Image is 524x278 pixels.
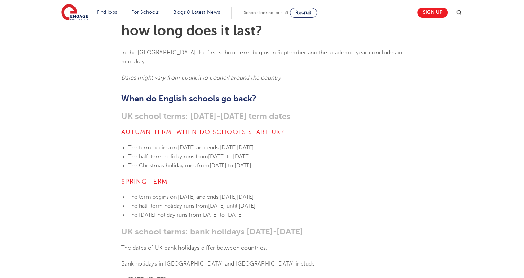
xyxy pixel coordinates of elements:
h2: When do English schools go back? [121,93,403,104]
span: Autumn term: When do schools start UK? [121,129,284,136]
span: The term begins on [128,145,177,151]
span: Recruit [295,10,311,15]
span: In the [GEOGRAPHIC_DATA] the first school term begins in September and the academic year conclude... [121,49,402,65]
span: UK school terms: [DATE]-[DATE] term dates [121,111,290,121]
a: Recruit [290,8,317,18]
span: The term begins on [128,194,177,200]
span: Spring term [121,178,168,185]
span: [DATE] until [DATE] [208,203,256,209]
span: The half-term holiday runs from [128,203,208,209]
span: UK school terms: bank holidays [DATE]-[DATE] [121,227,303,237]
img: Engage Education [61,4,88,21]
span: [DATE] and ends [DATE][DATE] [178,194,254,200]
span: Schools looking for staff [244,10,288,15]
span: [DATE] to [DATE] [201,212,243,218]
span: [DATE] to [DATE] [210,163,251,169]
span: Bank holidays in [GEOGRAPHIC_DATA] and [GEOGRAPHIC_DATA] include: [121,261,317,267]
em: Dates might vary from council to council around the country [121,75,281,81]
span: The dates of UK bank holidays differ between countries. [121,245,267,251]
span: [DATE] to [DATE] [208,154,250,160]
a: Find jobs [97,10,117,15]
span: [DATE] and ends [DATE][DATE] [178,145,254,151]
h1: UK school terms: When does school start & how long does it last? [121,10,403,38]
span: The half-term holiday runs from [128,154,208,160]
a: For Schools [131,10,159,15]
span: The Christmas holiday runs from [128,163,210,169]
a: Sign up [417,8,448,18]
a: Blogs & Latest News [173,10,220,15]
span: The [DATE] holiday runs from [128,212,201,218]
